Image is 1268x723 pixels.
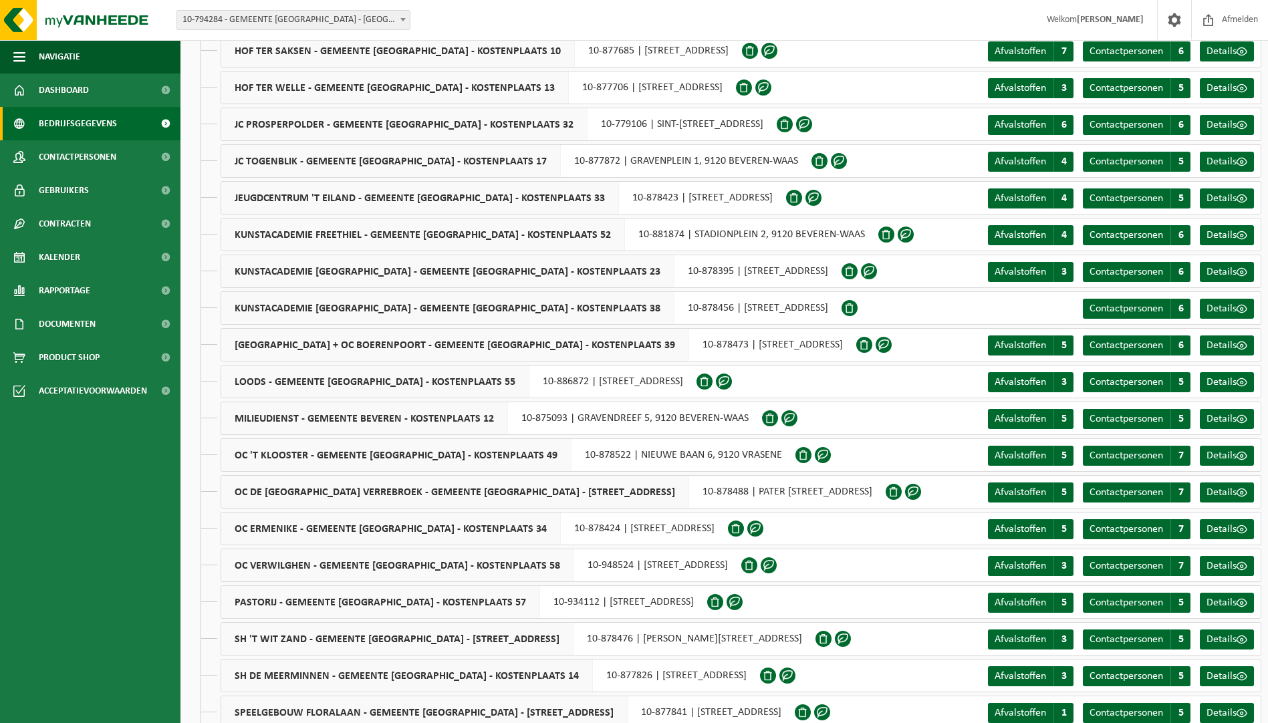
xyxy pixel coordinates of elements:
[1090,524,1163,535] span: Contactpersonen
[1053,409,1073,429] span: 5
[39,274,90,307] span: Rapportage
[1207,230,1237,241] span: Details
[995,414,1046,424] span: Afvalstoffen
[1200,335,1254,355] a: Details
[1207,414,1237,424] span: Details
[1170,335,1190,355] span: 6
[1170,188,1190,208] span: 5
[1207,708,1237,718] span: Details
[221,328,856,361] div: 10-878473 | [STREET_ADDRESS]
[988,41,1073,61] a: Afvalstoffen 7
[1090,230,1163,241] span: Contactpersonen
[995,267,1046,277] span: Afvalstoffen
[995,708,1046,718] span: Afvalstoffen
[1053,593,1073,613] span: 5
[1200,666,1254,686] a: Details
[988,225,1073,245] a: Afvalstoffen 4
[1170,225,1190,245] span: 6
[1170,78,1190,98] span: 5
[995,120,1046,130] span: Afvalstoffen
[1207,671,1237,682] span: Details
[1090,46,1163,57] span: Contactpersonen
[1083,409,1190,429] a: Contactpersonen 5
[1200,225,1254,245] a: Details
[1090,377,1163,388] span: Contactpersonen
[1170,446,1190,466] span: 7
[1207,156,1237,167] span: Details
[1053,115,1073,135] span: 6
[1200,482,1254,502] a: Details
[1170,519,1190,539] span: 7
[1170,629,1190,649] span: 5
[1170,409,1190,429] span: 5
[988,482,1073,502] a: Afvalstoffen 5
[1090,120,1163,130] span: Contactpersonen
[1200,703,1254,723] a: Details
[1170,41,1190,61] span: 6
[221,660,593,692] span: SH DE MEERMINNEN - GEMEENTE [GEOGRAPHIC_DATA] - KOSTENPLAATS 14
[995,377,1046,388] span: Afvalstoffen
[1170,262,1190,282] span: 6
[1053,262,1073,282] span: 3
[221,659,760,692] div: 10-877826 | [STREET_ADDRESS]
[988,446,1073,466] a: Afvalstoffen 5
[221,182,619,214] span: JEUGDCENTRUM 'T EILAND - GEMEENTE [GEOGRAPHIC_DATA] - KOSTENPLAATS 33
[1200,78,1254,98] a: Details
[39,207,91,241] span: Contracten
[995,524,1046,535] span: Afvalstoffen
[1170,299,1190,319] span: 6
[1200,188,1254,208] a: Details
[39,74,89,107] span: Dashboard
[1207,340,1237,351] span: Details
[1083,482,1190,502] a: Contactpersonen 7
[1090,340,1163,351] span: Contactpersonen
[1170,152,1190,172] span: 5
[1083,262,1190,282] a: Contactpersonen 6
[221,145,561,177] span: JC TOGENBLIK - GEMEENTE [GEOGRAPHIC_DATA] - KOSTENPLAATS 17
[221,255,674,287] span: KUNSTACADEMIE [GEOGRAPHIC_DATA] - GEMEENTE [GEOGRAPHIC_DATA] - KOSTENPLAATS 23
[221,365,696,398] div: 10-886872 | [STREET_ADDRESS]
[988,372,1073,392] a: Afvalstoffen 3
[1207,303,1237,314] span: Details
[1090,156,1163,167] span: Contactpersonen
[988,519,1073,539] a: Afvalstoffen 5
[995,83,1046,94] span: Afvalstoffen
[221,549,574,581] span: OC VERWILGHEN - GEMEENTE [GEOGRAPHIC_DATA] - KOSTENPLAATS 58
[1090,414,1163,424] span: Contactpersonen
[1083,299,1190,319] a: Contactpersonen 6
[1053,556,1073,576] span: 3
[1207,487,1237,498] span: Details
[1083,335,1190,355] a: Contactpersonen 6
[1200,152,1254,172] a: Details
[995,156,1046,167] span: Afvalstoffen
[988,188,1073,208] a: Afvalstoffen 4
[221,476,689,508] span: OC DE [GEOGRAPHIC_DATA] VERREBROEK - GEMEENTE [GEOGRAPHIC_DATA] - [STREET_ADDRESS]
[988,262,1073,282] a: Afvalstoffen 3
[1090,193,1163,204] span: Contactpersonen
[221,292,674,324] span: KUNSTACADEMIE [GEOGRAPHIC_DATA] - GEMEENTE [GEOGRAPHIC_DATA] - KOSTENPLAATS 38
[995,634,1046,645] span: Afvalstoffen
[1083,593,1190,613] a: Contactpersonen 5
[39,107,117,140] span: Bedrijfsgegevens
[221,71,569,104] span: HOF TER WELLE - GEMEENTE [GEOGRAPHIC_DATA] - KOSTENPLAATS 13
[221,585,707,619] div: 10-934112 | [STREET_ADDRESS]
[1053,335,1073,355] span: 5
[1200,372,1254,392] a: Details
[995,340,1046,351] span: Afvalstoffen
[1053,188,1073,208] span: 4
[1083,556,1190,576] a: Contactpersonen 7
[221,218,878,251] div: 10-881874 | STADIONPLEIN 2, 9120 BEVEREN-WAAS
[221,623,574,655] span: SH 'T WIT ZAND - GEMEENTE [GEOGRAPHIC_DATA] - [STREET_ADDRESS]
[1207,597,1237,608] span: Details
[1053,519,1073,539] span: 5
[1090,671,1163,682] span: Contactpersonen
[1207,83,1237,94] span: Details
[1200,446,1254,466] a: Details
[1053,629,1073,649] span: 3
[221,219,625,251] span: KUNSTACADEMIE FREETHIEL - GEMEENTE [GEOGRAPHIC_DATA] - KOSTENPLAATS 52
[221,512,728,545] div: 10-878424 | [STREET_ADDRESS]
[1053,372,1073,392] span: 3
[988,115,1073,135] a: Afvalstoffen 6
[988,629,1073,649] a: Afvalstoffen 3
[1053,446,1073,466] span: 5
